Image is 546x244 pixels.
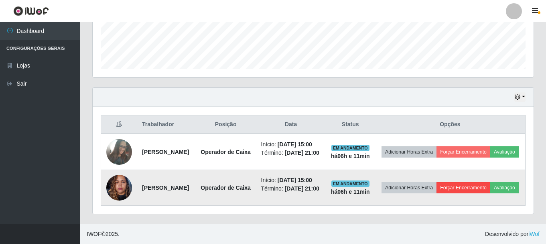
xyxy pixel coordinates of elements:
[331,153,370,159] strong: há 06 h e 11 min
[490,146,519,158] button: Avaliação
[106,135,132,170] img: 1725135374051.jpeg
[331,189,370,195] strong: há 06 h e 11 min
[195,115,256,134] th: Posição
[201,185,251,191] strong: Operador de Caixa
[87,231,101,237] span: IWOF
[285,150,319,156] time: [DATE] 21:00
[490,182,519,193] button: Avaliação
[382,146,436,158] button: Adicionar Horas Extra
[87,230,120,238] span: © 2025 .
[382,182,436,193] button: Adicionar Horas Extra
[528,231,540,237] a: iWof
[261,149,321,157] li: Término:
[137,115,195,134] th: Trabalhador
[278,141,312,148] time: [DATE] 15:00
[142,149,189,155] strong: [PERSON_NAME]
[436,146,490,158] button: Forçar Encerramento
[375,115,526,134] th: Opções
[331,145,369,151] span: EM ANDAMENTO
[331,180,369,187] span: EM ANDAMENTO
[261,185,321,193] li: Término:
[142,185,189,191] strong: [PERSON_NAME]
[261,176,321,185] li: Início:
[201,149,251,155] strong: Operador de Caixa
[278,177,312,183] time: [DATE] 15:00
[485,230,540,238] span: Desenvolvido por
[106,170,132,205] img: 1734465947432.jpeg
[13,6,49,16] img: CoreUI Logo
[261,140,321,149] li: Início:
[256,115,326,134] th: Data
[436,182,490,193] button: Forçar Encerramento
[326,115,375,134] th: Status
[285,185,319,192] time: [DATE] 21:00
